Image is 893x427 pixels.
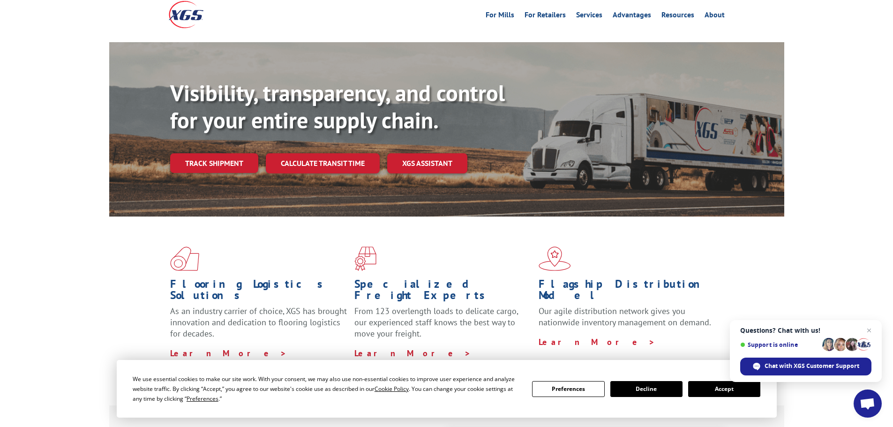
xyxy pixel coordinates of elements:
button: Preferences [532,381,604,397]
a: For Retailers [525,11,566,22]
img: xgs-icon-focused-on-flooring-red [354,247,376,271]
div: Cookie Consent Prompt [117,360,777,418]
b: Visibility, transparency, and control for your entire supply chain. [170,78,505,135]
a: Learn More > [539,337,655,347]
div: We use essential cookies to make our site work. With your consent, we may also use non-essential ... [133,374,521,404]
button: Decline [610,381,683,397]
a: Open chat [854,390,882,418]
img: xgs-icon-flagship-distribution-model-red [539,247,571,271]
h1: Flagship Distribution Model [539,278,716,306]
span: Cookie Policy [375,385,409,393]
a: Advantages [613,11,651,22]
a: Track shipment [170,153,258,173]
a: Calculate transit time [266,153,380,173]
h1: Specialized Freight Experts [354,278,532,306]
button: Accept [688,381,760,397]
span: Our agile distribution network gives you nationwide inventory management on demand. [539,306,711,328]
a: About [705,11,725,22]
a: For Mills [486,11,514,22]
img: xgs-icon-total-supply-chain-intelligence-red [170,247,199,271]
span: Support is online [740,341,819,348]
a: Resources [661,11,694,22]
a: XGS ASSISTANT [387,153,467,173]
span: Preferences [187,395,218,403]
p: From 123 overlength loads to delicate cargo, our experienced staff knows the best way to move you... [354,306,532,347]
span: Chat with XGS Customer Support [765,362,859,370]
span: Questions? Chat with us! [740,327,871,334]
span: As an industry carrier of choice, XGS has brought innovation and dedication to flooring logistics... [170,306,347,339]
a: Services [576,11,602,22]
h1: Flooring Logistics Solutions [170,278,347,306]
a: Learn More > [170,348,287,359]
a: Learn More > [354,348,471,359]
span: Chat with XGS Customer Support [740,358,871,375]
